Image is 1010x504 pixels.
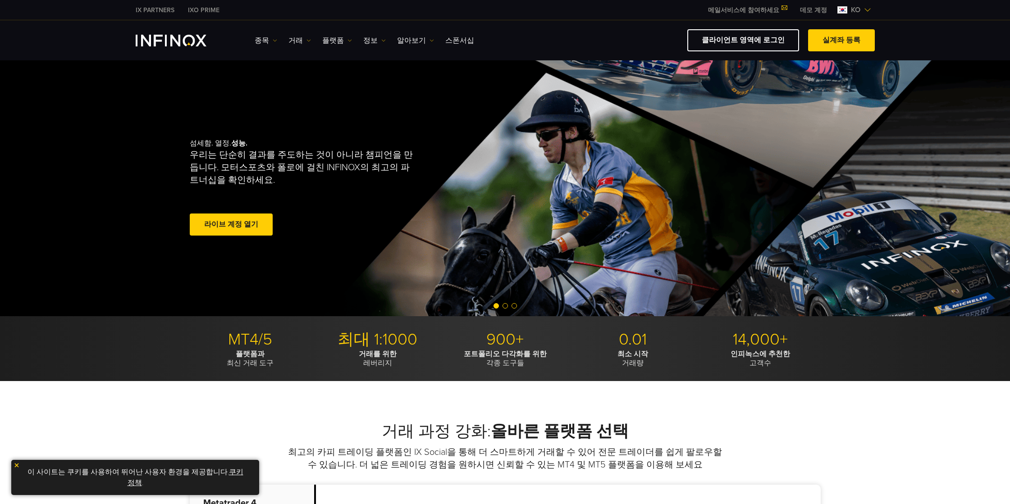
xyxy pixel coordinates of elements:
a: 종목 [255,35,277,46]
p: 이 사이트는 쿠키를 사용하여 뛰어난 사용자 환경을 제공합니다. . [16,464,255,490]
a: 라이브 계정 열기 [190,213,273,236]
div: 섬세함. 열정. [190,124,474,252]
strong: 플랫폼과 [236,350,265,359]
p: 최신 거래 도구 [190,350,311,368]
a: 메일서비스에 참여하세요 [701,6,793,14]
a: INFINOX MENU [793,5,834,15]
p: 거래량 [572,350,693,368]
p: 0.01 [572,330,693,350]
span: ko [847,5,864,15]
a: INFINOX Logo [136,35,228,46]
a: 정보 [363,35,386,46]
strong: 인피녹스에 추천한 [731,350,790,359]
span: Go to slide 2 [503,303,508,309]
span: Go to slide 1 [494,303,499,309]
p: 900+ [445,330,566,350]
p: 우리는 단순히 결과를 주도하는 것이 아니라 챔피언을 만듭니다. 모터스포츠와 폴로에 걸친 INFINOX의 최고의 파트너십을 확인하세요. [190,149,417,186]
a: 거래 [288,35,311,46]
strong: 최소 시작 [617,350,648,359]
strong: 성능. [231,139,247,148]
a: 클라이언트 영역에 로그인 [687,29,799,51]
a: 알아보기 [397,35,434,46]
p: 레버리지 [317,350,438,368]
a: INFINOX [181,5,226,15]
span: Go to slide 3 [512,303,517,309]
p: 각종 도구들 [445,350,566,368]
p: 최고의 카피 트레이딩 플랫폼인 IX Social을 통해 더 스마트하게 거래할 수 있어 전문 트레이더를 쉽게 팔로우할 수 있습니다. 더 넓은 트레이딩 경험을 원하시면 신뢰할 수... [287,446,724,471]
p: 고객수 [700,350,821,368]
a: 플랫폼 [322,35,352,46]
p: 14,000+ [700,330,821,350]
strong: 거래를 위한 [359,350,397,359]
a: 실계좌 등록 [808,29,875,51]
a: INFINOX [129,5,181,15]
p: MT4/5 [190,330,311,350]
img: yellow close icon [14,462,20,468]
h2: 거래 과정 강화: [190,422,821,441]
strong: 올바른 플랫폼 선택 [491,422,629,441]
a: 스폰서십 [445,35,474,46]
strong: 포트폴리오 다각화를 위한 [464,350,547,359]
p: 최대 1:1000 [317,330,438,350]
